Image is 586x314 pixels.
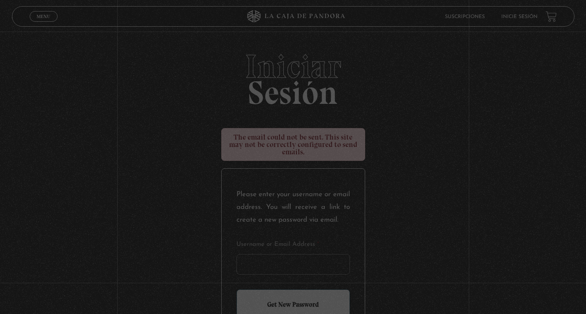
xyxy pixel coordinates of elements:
label: Username or Email Address [236,241,350,248]
div: The email could not be sent. This site may not be correctly configured to send emails. [221,128,365,161]
h2: Sesión [12,50,574,103]
a: Suscripciones [445,14,485,19]
a: View your shopping cart [546,11,557,22]
p: Please enter your username or email address. You will receive a link to create a new password via... [236,188,350,226]
span: Menu [37,14,50,19]
span: Cerrar [34,21,53,27]
span: Iniciar [12,50,574,83]
abbr: Required Field [317,241,319,248]
a: Inicie sesión [501,14,537,19]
